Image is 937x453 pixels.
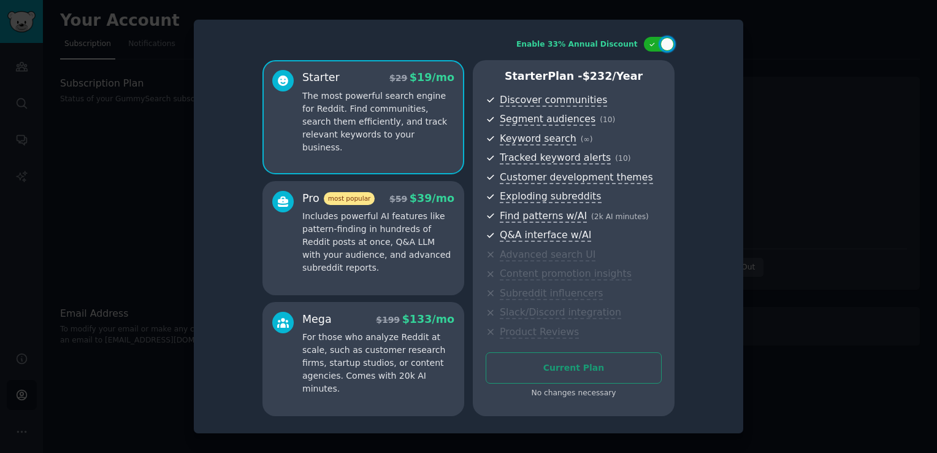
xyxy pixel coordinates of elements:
p: The most powerful search engine for Reddit. Find communities, search them efficiently, and track ... [302,90,454,154]
span: Discover communities [500,94,607,107]
span: ( 2k AI minutes ) [591,212,649,221]
span: ( 10 ) [615,154,630,163]
span: $ 39 /mo [410,192,454,204]
span: Keyword search [500,133,576,145]
span: Segment audiences [500,113,595,126]
p: Starter Plan - [486,69,662,84]
div: Mega [302,312,332,327]
span: Q&A interface w/AI [500,229,591,242]
p: For those who analyze Reddit at scale, such as customer research firms, startup studios, or conte... [302,331,454,395]
span: Find patterns w/AI [500,210,587,223]
span: Slack/Discord integration [500,306,621,319]
p: Includes powerful AI features like pattern-finding in hundreds of Reddit posts at once, Q&A LLM w... [302,210,454,274]
span: $ 199 [376,315,400,325]
span: $ 232 /year [583,70,643,82]
span: $ 133 /mo [402,313,454,325]
span: $ 19 /mo [410,71,454,83]
span: Tracked keyword alerts [500,152,611,165]
span: Content promotion insights [500,268,632,281]
span: Product Reviews [500,326,579,339]
span: ( 10 ) [600,115,615,124]
div: Starter [302,70,340,85]
span: Advanced search UI [500,249,595,261]
span: ( ∞ ) [581,135,593,144]
span: $ 29 [389,73,407,83]
span: Customer development themes [500,171,653,184]
span: Exploding subreddits [500,190,601,203]
div: Enable 33% Annual Discount [516,39,638,50]
div: No changes necessary [486,388,662,399]
span: Subreddit influencers [500,287,603,300]
div: Pro [302,191,375,206]
span: $ 59 [389,194,407,204]
span: most popular [324,192,375,205]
